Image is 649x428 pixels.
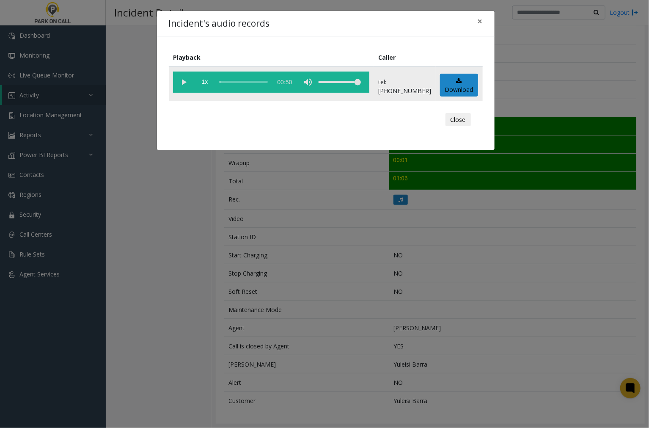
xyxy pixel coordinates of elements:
th: Playback [169,48,374,66]
div: scrub bar [220,72,268,93]
button: Close [445,113,471,127]
th: Caller [374,48,436,66]
p: tel:[PHONE_NUMBER] [378,77,431,95]
div: volume level [319,72,361,93]
h4: Incident's audio records [169,17,270,30]
span: × [478,15,483,27]
a: Download [440,74,478,97]
button: Close [472,11,489,32]
span: playback speed button [194,72,215,93]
